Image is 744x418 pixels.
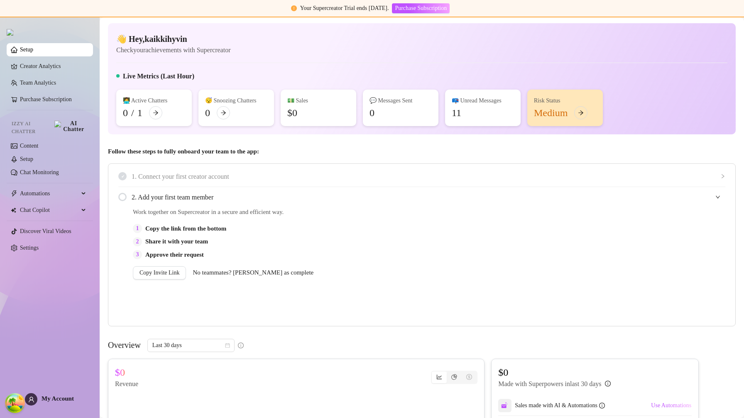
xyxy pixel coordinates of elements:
[225,343,230,348] span: calendar
[20,46,33,53] a: Setup
[118,166,725,187] div: 1. Connect your first creator account
[498,379,601,389] article: Made with Superpowers in last 30 days
[145,225,226,232] strong: Copy the link from the bottom
[20,156,33,162] a: Setup
[115,366,125,379] article: $0
[452,106,461,119] div: 11
[20,60,86,73] a: Creator Analytics
[515,401,605,410] div: Sales made with AI & Automations
[132,192,725,202] span: 2. Add your first team member
[123,106,128,119] div: 0
[451,374,457,380] span: pie-chart
[133,250,142,259] div: 3
[108,339,141,351] article: Overview
[578,110,584,116] span: arrow-right
[20,228,71,234] a: Discover Viral Videos
[116,33,230,45] h4: 👋 Hey, kaikkihyvin
[20,80,56,86] a: Team Analytics
[715,194,720,199] span: expanded
[139,270,179,276] span: Copy Invite Link
[205,106,210,119] div: 0
[392,5,450,11] a: Purchase Subscription
[205,96,267,105] div: 😴 Snoozing Chatters
[651,402,691,409] span: Use Automations
[118,187,725,207] div: 2. Add your first team member
[133,266,186,279] button: Copy Invite Link
[133,207,538,217] span: Work together on Supercreator in a secure and efficient way.
[116,45,230,55] article: Check your achievements with Supercreator
[123,71,194,81] h5: Live Metrics (Last Hour)
[137,106,142,119] div: 1
[123,96,185,105] div: 👩‍💻 Active Chatters
[54,121,86,132] img: AI Chatter
[11,190,17,197] span: thunderbolt
[193,268,313,278] span: No teammates? [PERSON_NAME] as complete
[392,3,450,13] button: Purchase Subscription
[720,174,725,179] span: collapsed
[145,238,208,245] strong: Share it with your team
[20,204,79,217] span: Chat Copilot
[42,395,74,402] span: My Account
[152,339,230,352] span: Last 30 days
[145,251,204,258] strong: Approve their request
[300,5,389,11] span: Your Supercreator Trial ends [DATE].
[115,379,138,389] article: Revenue
[534,96,596,105] div: Risk Status
[651,399,692,412] button: Use Automations
[153,110,159,116] span: arrow-right
[7,29,13,36] img: logo.svg
[220,110,226,116] span: arrow-right
[12,120,51,136] span: Izzy AI Chatter
[20,169,59,175] a: Chat Monitoring
[133,224,142,233] div: 1
[452,96,514,105] div: 📪 Unread Messages
[287,106,297,119] div: $0
[7,395,23,411] button: Open Tanstack query devtools
[431,371,477,384] div: segmented control
[20,96,72,102] a: Purchase Subscription
[559,207,725,313] iframe: Adding Team Members
[436,374,442,380] span: line-chart
[498,366,610,379] article: $0
[133,237,142,246] div: 2
[20,245,39,251] a: Settings
[395,5,447,12] span: Purchase Subscription
[466,374,472,380] span: dollar-circle
[291,5,297,11] span: exclamation-circle
[108,148,259,155] strong: Follow these steps to fully onboard your team to the app:
[599,403,605,408] span: info-circle
[370,96,432,105] div: 💬 Messages Sent
[20,187,79,200] span: Automations
[238,343,244,348] span: info-circle
[501,402,509,409] img: svg%3e
[287,96,350,105] div: 💵 Sales
[20,143,38,149] a: Content
[28,396,34,403] span: user
[605,381,611,386] span: info-circle
[11,207,16,213] img: Chat Copilot
[132,171,725,182] span: 1. Connect your first creator account
[370,106,374,119] div: 0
